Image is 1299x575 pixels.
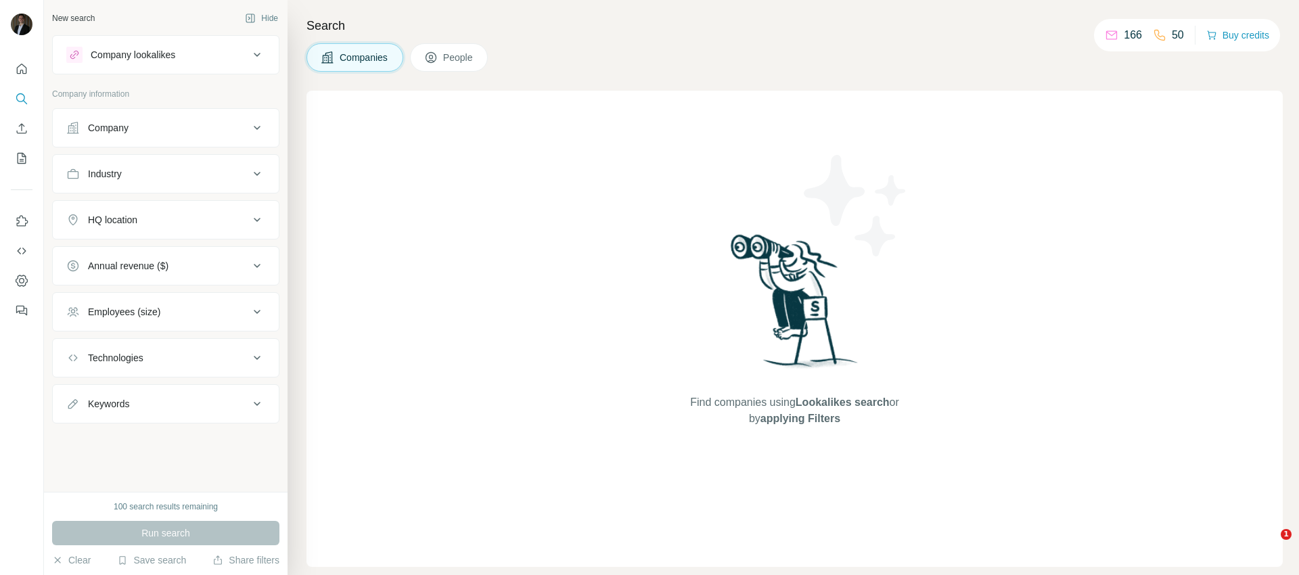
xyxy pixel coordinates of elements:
button: Company [53,112,279,144]
button: My lists [11,146,32,170]
button: Use Surfe on LinkedIn [11,209,32,233]
button: Quick start [11,57,32,81]
img: Surfe Illustration - Stars [795,145,917,267]
div: New search [52,12,95,24]
button: Search [11,87,32,111]
button: Buy credits [1206,26,1269,45]
button: Hide [235,8,288,28]
h4: Search [306,16,1283,35]
span: 1 [1281,529,1292,540]
div: Company lookalikes [91,48,175,62]
div: Employees (size) [88,305,160,319]
button: Annual revenue ($) [53,250,279,282]
button: Clear [52,553,91,567]
button: HQ location [53,204,279,236]
p: 50 [1172,27,1184,43]
p: Company information [52,88,279,100]
p: 166 [1124,27,1142,43]
button: Feedback [11,298,32,323]
span: People [443,51,474,64]
div: HQ location [88,213,137,227]
span: Find companies using or by [686,394,903,427]
span: applying Filters [760,413,840,424]
div: Technologies [88,351,143,365]
button: Industry [53,158,279,190]
button: Share filters [212,553,279,567]
button: Use Surfe API [11,239,32,263]
button: Employees (size) [53,296,279,328]
button: Company lookalikes [53,39,279,71]
span: Lookalikes search [796,396,890,408]
button: Technologies [53,342,279,374]
div: Keywords [88,397,129,411]
button: Save search [117,553,186,567]
button: Enrich CSV [11,116,32,141]
div: 100 search results remaining [114,501,218,513]
iframe: Intercom live chat [1253,529,1285,561]
img: Surfe Illustration - Woman searching with binoculars [725,231,865,382]
div: Industry [88,167,122,181]
span: Companies [340,51,389,64]
div: Company [88,121,129,135]
button: Keywords [53,388,279,420]
div: Annual revenue ($) [88,259,168,273]
img: Avatar [11,14,32,35]
button: Dashboard [11,269,32,293]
